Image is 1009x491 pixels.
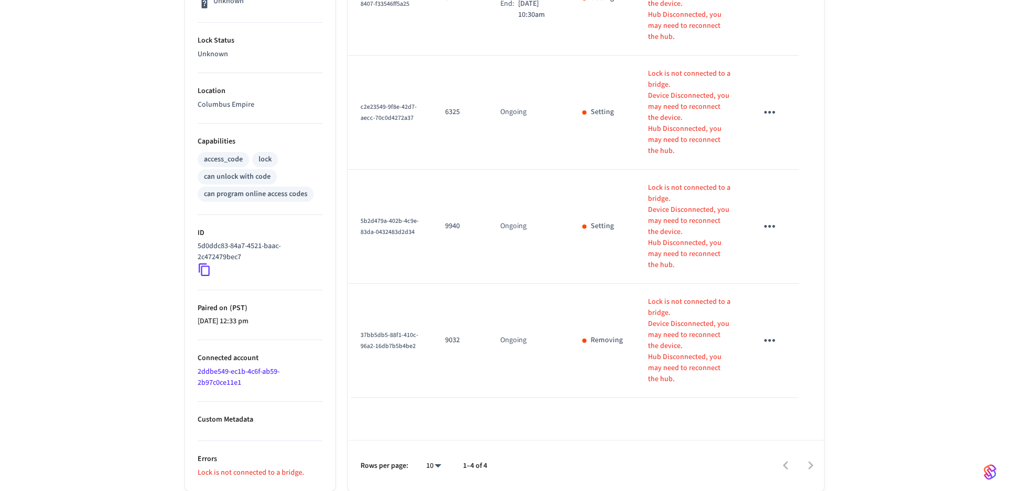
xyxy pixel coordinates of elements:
div: access_code [204,154,243,165]
p: Errors [198,454,323,465]
p: 9940 [445,221,475,232]
p: [DATE] 12:33 pm [198,316,323,327]
p: Setting [591,107,614,118]
p: 9032 [445,335,475,346]
a: 2ddbe549-ec1b-4c6f-ab59-2b97c0ce11e1 [198,366,280,388]
p: ID [198,228,323,239]
p: Custom Metadata [198,414,323,425]
p: Hub Disconnected, you may need to reconnect the hub. [648,352,732,385]
p: Connected account [198,353,323,364]
p: Device Disconnected, you may need to reconnect the device. [648,204,732,238]
td: Ongoing [488,170,570,284]
p: 6325 [445,107,475,118]
div: can program online access codes [204,189,307,200]
span: c2e23549-9f8e-42d7-aecc-70c0d4272a37 [361,103,417,122]
p: 1–4 of 4 [463,461,487,472]
p: Device Disconnected, you may need to reconnect the device. [648,90,732,124]
p: Unknown [198,49,323,60]
p: Hub Disconnected, you may need to reconnect the hub. [648,124,732,157]
span: ( PST ) [228,303,248,313]
p: Lock is not connected to a bridge. [198,467,323,478]
p: Lock Status [198,35,323,46]
p: Paired on [198,303,323,314]
p: Rows per page: [361,461,408,472]
span: 37bb5db5-88f1-410c-96a2-16db7b5b4be2 [361,331,418,351]
p: Hub Disconnected, you may need to reconnect the hub. [648,238,732,271]
p: Device Disconnected, you may need to reconnect the device. [648,319,732,352]
span: 5b2d479a-402b-4c9e-83da-0432483d2d34 [361,217,419,237]
p: Hub Disconnected, you may need to reconnect the hub. [648,9,732,43]
p: Lock is not connected to a bridge. [648,68,732,90]
p: 5d0ddc83-84a7-4521-baac-2c472479bec7 [198,241,318,263]
p: Lock is not connected to a bridge. [648,296,732,319]
td: Ongoing [488,284,570,398]
p: Columbus Empire [198,99,323,110]
td: Ongoing [488,56,570,170]
p: Location [198,86,323,97]
div: lock [259,154,272,165]
p: Setting [591,221,614,232]
div: 10 [421,458,446,474]
div: can unlock with code [204,171,271,182]
p: Capabilities [198,136,323,147]
p: Lock is not connected to a bridge. [648,182,732,204]
img: SeamLogoGradient.69752ec5.svg [984,464,996,480]
p: Removing [591,335,623,346]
